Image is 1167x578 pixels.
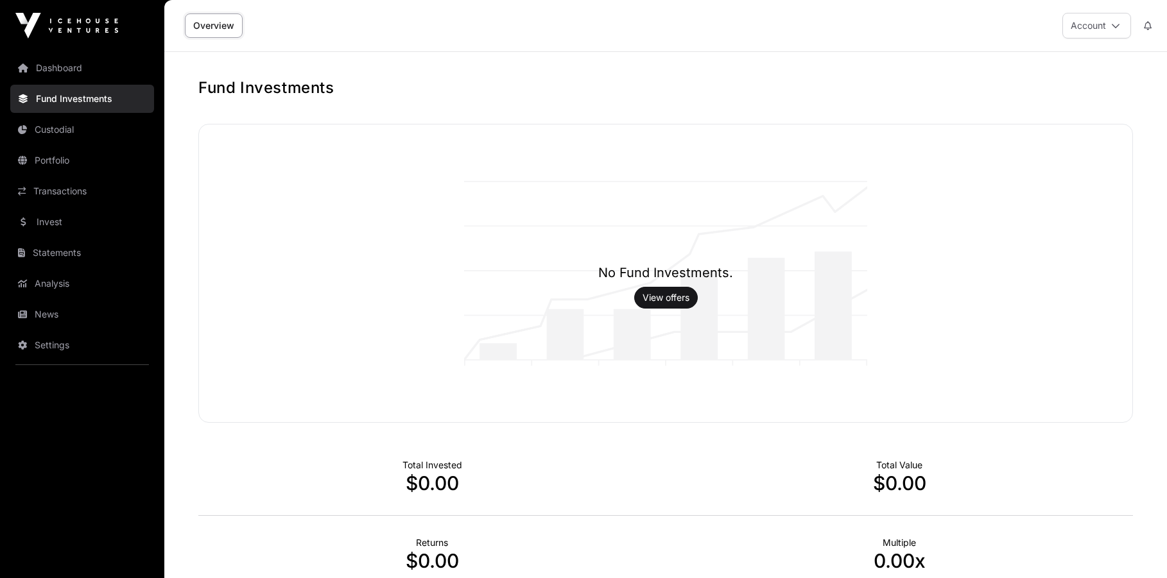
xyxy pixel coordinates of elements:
p: Returns [198,536,666,549]
p: Total Invested [198,459,666,472]
a: Fund Investments [10,85,154,113]
p: 0.00x [666,549,1133,572]
a: Transactions [10,177,154,205]
a: View offers [643,291,689,304]
button: Account [1062,13,1131,38]
p: $0.00 [666,472,1133,495]
a: Analysis [10,269,154,298]
a: Overview [185,13,243,38]
a: Settings [10,331,154,359]
a: Portfolio [10,146,154,174]
a: Invest [10,208,154,236]
p: $0.00 [198,472,666,495]
a: News [10,300,154,328]
a: Statements [10,239,154,267]
a: Custodial [10,115,154,144]
p: $0.00 [198,549,666,572]
button: View offers [634,287,698,309]
p: Total Value [666,459,1133,472]
p: Multiple [666,536,1133,549]
iframe: Chat Widget [1103,516,1167,578]
h1: Fund Investments [198,78,1133,98]
h1: No Fund Investments. [598,264,733,282]
img: Icehouse Ventures Logo [15,13,118,38]
a: Dashboard [10,54,154,82]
